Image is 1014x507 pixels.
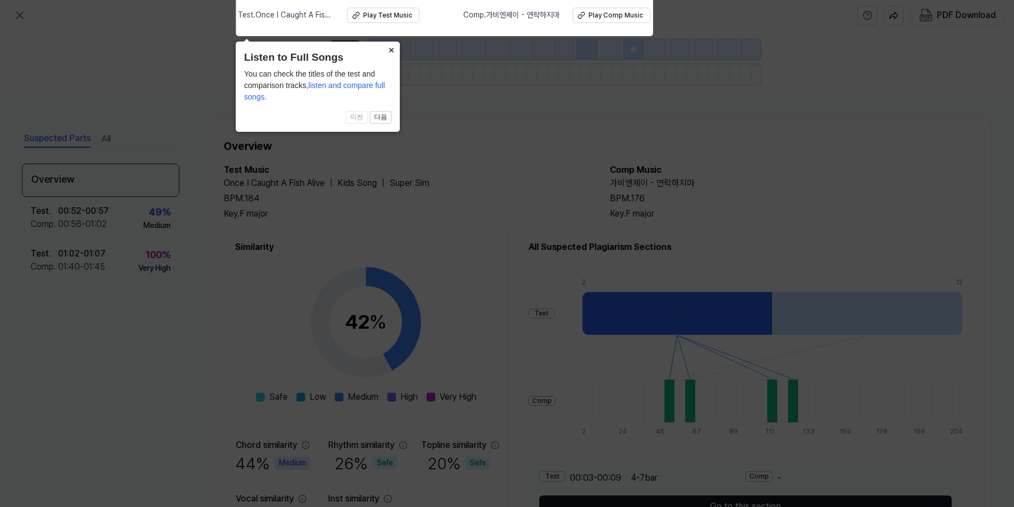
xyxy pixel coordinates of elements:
span: Comp . 가비엔제이 - 연락하지마 [463,10,560,21]
div: You can check the titles of the test and comparison tracks, [244,68,392,103]
button: Play Test Music [347,8,419,23]
button: Close [382,42,400,57]
span: Test . Once I Caught A Fish Alive ｜ Kids Song ｜ Super Sim [238,10,334,21]
button: 다음 [370,111,392,124]
div: Play Comp Music [588,11,643,20]
header: Listen to Full Songs [244,50,392,66]
span: listen and compare full songs. [244,81,385,101]
button: Play Comp Music [573,8,650,23]
div: Play Test Music [363,11,412,20]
